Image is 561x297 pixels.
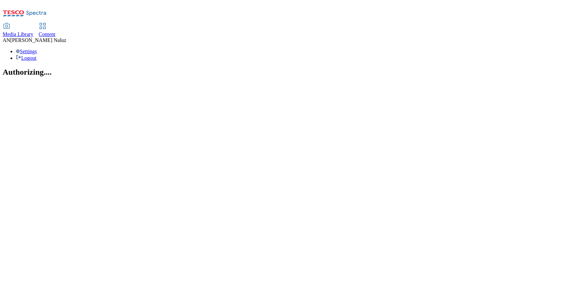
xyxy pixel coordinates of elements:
a: Logout [16,55,36,61]
a: Settings [16,49,37,54]
span: Content [39,31,56,37]
a: Media Library [3,23,33,37]
h2: Authorizing.... [3,68,558,77]
a: Content [39,23,56,37]
span: AN [3,37,10,43]
span: [PERSON_NAME] Naluz [10,37,66,43]
span: Media Library [3,31,33,37]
